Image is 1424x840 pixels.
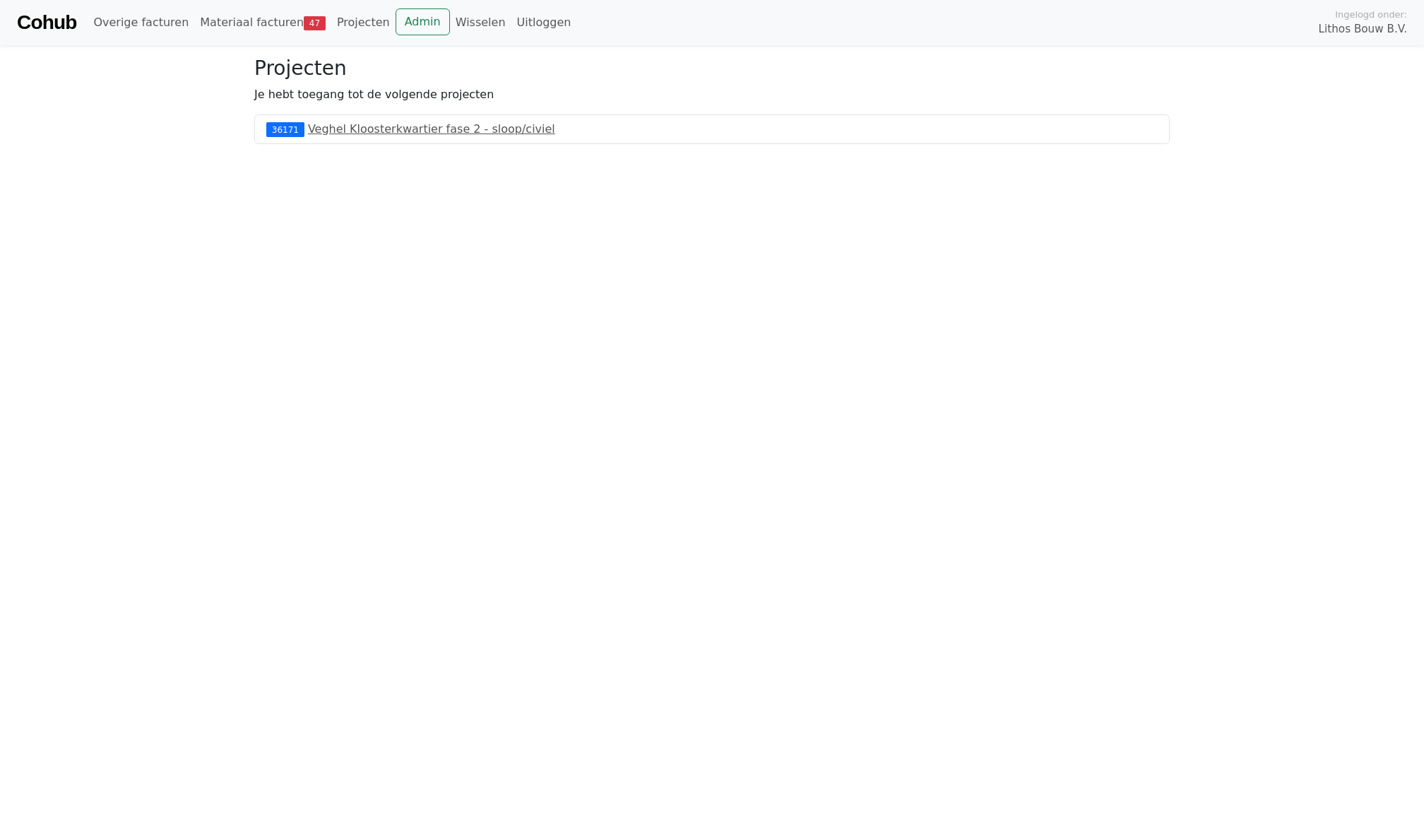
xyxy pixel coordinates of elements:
a: Uitloggen [511,8,577,37]
a: Materiaal facturen47 [194,8,331,37]
span: Ingelogd onder: [1335,8,1407,21]
p: Je hebt toegang tot de volgende projecten [254,86,1170,103]
h3: Projecten [254,57,1170,81]
a: Projecten [331,8,396,37]
a: Cohub [17,6,76,40]
a: Admin [396,8,450,35]
a: Wisselen [450,8,511,37]
span: 47 [304,16,326,30]
div: 36171 [266,122,304,136]
span: Lithos Bouw B.V. [1319,21,1407,37]
a: Veghel Kloosterkwartier fase 2 - sloop/civiel [308,122,555,136]
a: Overige facturen [88,8,194,37]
